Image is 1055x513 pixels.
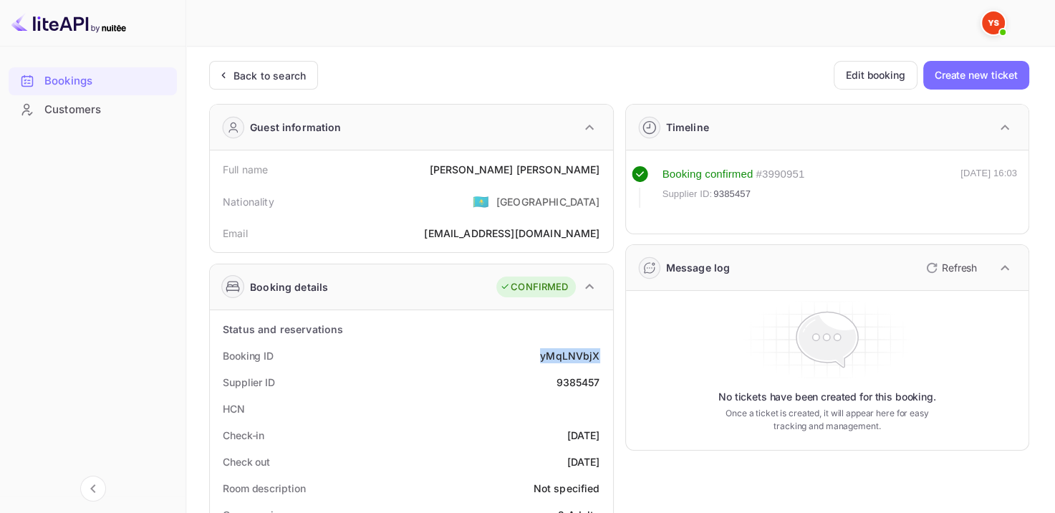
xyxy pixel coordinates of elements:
[718,390,936,404] p: No tickets have been created for this booking.
[500,280,568,294] div: CONFIRMED
[9,96,177,124] div: Customers
[756,166,804,183] div: # 3990951
[223,348,274,363] div: Booking ID
[9,67,177,95] div: Bookings
[11,11,126,34] img: LiteAPI logo
[223,428,264,443] div: Check-in
[942,260,977,275] p: Refresh
[9,67,177,94] a: Bookings
[917,256,983,279] button: Refresh
[567,454,600,469] div: [DATE]
[923,61,1029,90] button: Create new ticket
[223,194,274,209] div: Nationality
[223,481,305,496] div: Room description
[719,407,935,433] p: Once a ticket is created, it will appear here for easy tracking and management.
[223,454,270,469] div: Check out
[223,401,245,416] div: HCN
[473,188,489,214] span: United States
[567,428,600,443] div: [DATE]
[9,96,177,123] a: Customers
[666,260,731,275] div: Message log
[250,120,342,135] div: Guest information
[80,476,106,502] button: Collapse navigation
[666,120,709,135] div: Timeline
[556,375,599,390] div: 9385457
[429,162,599,177] div: [PERSON_NAME] [PERSON_NAME]
[44,73,170,90] div: Bookings
[496,194,600,209] div: [GEOGRAPHIC_DATA]
[223,226,248,241] div: Email
[44,102,170,118] div: Customers
[982,11,1005,34] img: Yandex Support
[960,166,1017,208] div: [DATE] 16:03
[223,322,343,337] div: Status and reservations
[534,481,600,496] div: Not specified
[713,187,751,201] span: 9385457
[540,348,599,363] div: yMqLNVbjX
[663,166,753,183] div: Booking confirmed
[250,279,328,294] div: Booking details
[424,226,599,241] div: [EMAIL_ADDRESS][DOMAIN_NAME]
[223,162,268,177] div: Full name
[233,68,306,83] div: Back to search
[223,375,275,390] div: Supplier ID
[834,61,917,90] button: Edit booking
[663,187,713,201] span: Supplier ID:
